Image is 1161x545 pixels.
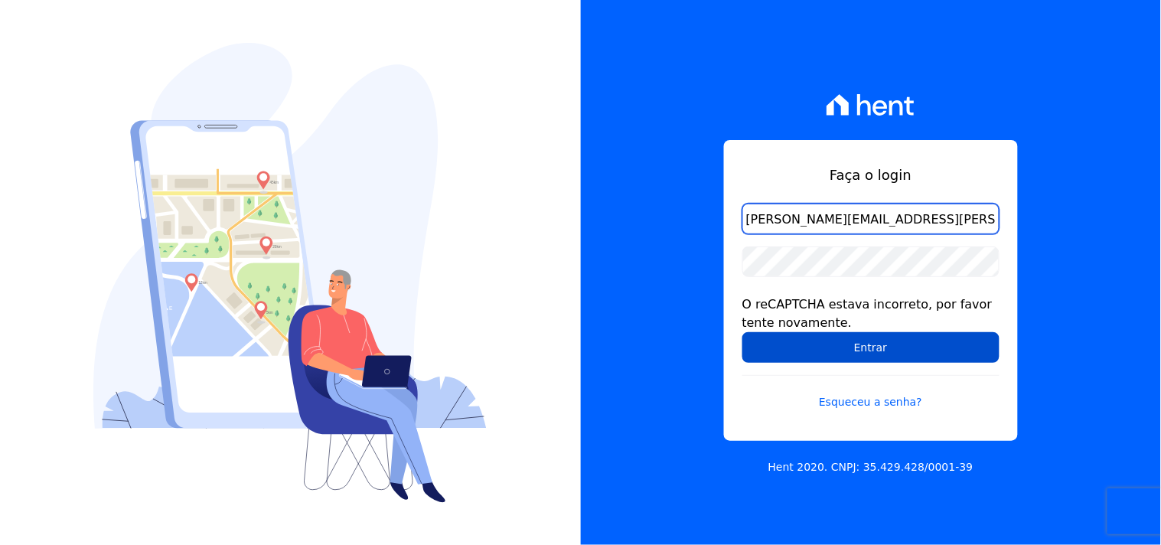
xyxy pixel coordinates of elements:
[742,332,1000,363] input: Entrar
[742,295,1000,332] div: O reCAPTCHA estava incorreto, por favor tente novamente.
[768,459,973,475] p: Hent 2020. CNPJ: 35.429.428/0001-39
[742,375,1000,410] a: Esqueceu a senha?
[93,43,487,503] img: Login
[742,204,1000,234] input: Email
[742,165,1000,185] h1: Faça o login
